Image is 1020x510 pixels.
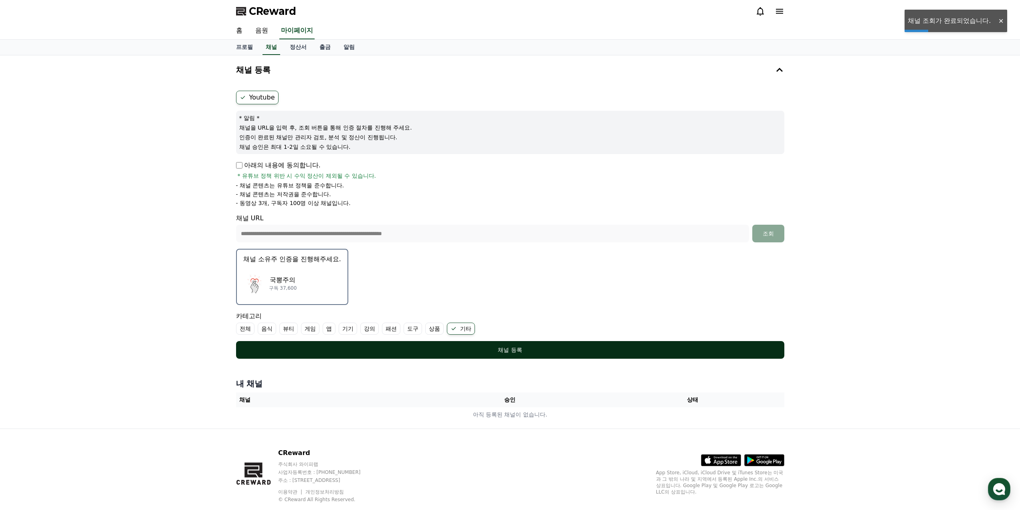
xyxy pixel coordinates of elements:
[236,65,271,74] h4: 채널 등록
[283,40,313,55] a: 정산서
[236,91,279,104] label: Youtube
[236,378,784,389] h4: 내 채널
[278,469,376,475] p: 사업자등록번호 : [PHONE_NUMBER]
[252,346,768,354] div: 채널 등록
[53,254,103,274] a: 대화
[236,199,351,207] p: - 동영상 3개, 구독자 100명 이상 채널입니다.
[278,489,303,495] a: 이용약관
[236,323,254,335] label: 전체
[360,323,379,335] label: 강의
[258,323,276,335] label: 음식
[278,448,376,458] p: CReward
[337,40,361,55] a: 알림
[236,190,331,198] p: - 채널 콘텐츠는 저작권을 준수합니다.
[236,5,296,18] a: CReward
[755,230,781,238] div: 조회
[236,392,419,407] th: 채널
[239,143,781,151] p: 채널 승인은 최대 1-2일 소요될 수 있습니다.
[269,285,297,291] p: 구독 37,600
[278,477,376,484] p: 주소 : [STREET_ADDRESS]
[249,22,275,39] a: 음원
[279,323,298,335] label: 뷰티
[278,496,376,503] p: © CReward All Rights Reserved.
[601,392,784,407] th: 상태
[236,249,348,305] button: 채널 소유주 인증을 진행해주세요. 국뽕주의 국뽕주의 구독 37,600
[236,213,784,242] div: 채널 URL
[382,323,400,335] label: 패션
[230,40,259,55] a: 프로필
[263,40,280,55] a: 채널
[425,323,444,335] label: 상품
[73,267,83,273] span: 대화
[279,22,315,39] a: 마이페이지
[447,323,475,335] label: 기타
[25,266,30,273] span: 홈
[230,22,249,39] a: 홈
[2,254,53,274] a: 홈
[301,323,319,335] label: 게임
[236,161,321,170] p: 아래의 내용에 동의합니다.
[233,59,788,81] button: 채널 등록
[243,272,266,295] img: 국뽕주의
[236,407,784,422] td: 아직 등록된 채널이 없습니다.
[238,172,376,180] span: * 유튜브 정책 위반 시 수익 정산이 제외될 수 있습니다.
[339,323,357,335] label: 기기
[239,124,781,132] p: 채널을 URL을 입력 후, 조회 버튼을 통해 인증 절차를 진행해 주세요.
[752,225,784,242] button: 조회
[404,323,422,335] label: 도구
[313,40,337,55] a: 출금
[103,254,154,274] a: 설정
[236,341,784,359] button: 채널 등록
[418,392,601,407] th: 승인
[249,5,296,18] span: CReward
[124,266,133,273] span: 설정
[236,181,344,189] p: - 채널 콘텐츠는 유튜브 정책을 준수합니다.
[239,133,781,141] p: 인증이 완료된 채널만 관리자 검토, 분석 및 정산이 진행됩니다.
[243,254,341,264] p: 채널 소유주 인증을 진행해주세요.
[269,275,297,285] p: 국뽕주의
[278,461,376,467] p: 주식회사 와이피랩
[656,469,784,495] p: App Store, iCloud, iCloud Drive 및 iTunes Store는 미국과 그 밖의 나라 및 지역에서 등록된 Apple Inc.의 서비스 상표입니다. Goo...
[305,489,344,495] a: 개인정보처리방침
[236,311,784,335] div: 카테고리
[323,323,335,335] label: 앱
